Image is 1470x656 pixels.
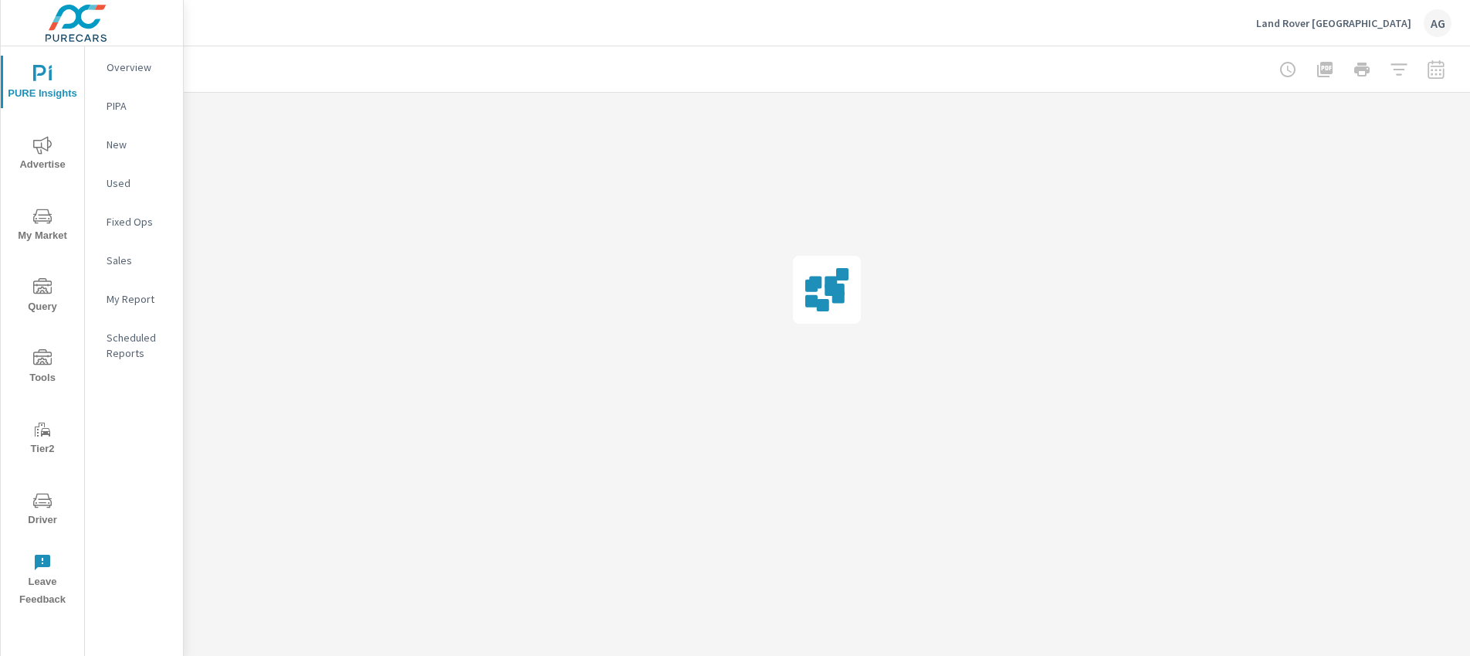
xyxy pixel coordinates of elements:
div: nav menu [1,46,84,615]
p: Sales [107,253,171,268]
div: Used [85,172,183,195]
p: New [107,137,171,152]
p: Overview [107,59,171,75]
div: Fixed Ops [85,210,183,233]
div: AG [1424,9,1451,37]
p: PIPA [107,98,171,114]
span: Tier2 [5,420,80,458]
div: Sales [85,249,183,272]
span: Advertise [5,136,80,174]
p: Used [107,175,171,191]
p: Land Rover [GEOGRAPHIC_DATA] [1256,16,1411,30]
span: Tools [5,349,80,387]
span: Leave Feedback [5,553,80,609]
div: PIPA [85,94,183,117]
p: Scheduled Reports [107,330,171,361]
div: New [85,133,183,156]
span: Query [5,278,80,316]
span: My Market [5,207,80,245]
p: My Report [107,291,171,307]
span: Driver [5,491,80,529]
div: My Report [85,287,183,311]
p: Fixed Ops [107,214,171,229]
div: Overview [85,56,183,79]
div: Scheduled Reports [85,326,183,365]
span: PURE Insights [5,65,80,103]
